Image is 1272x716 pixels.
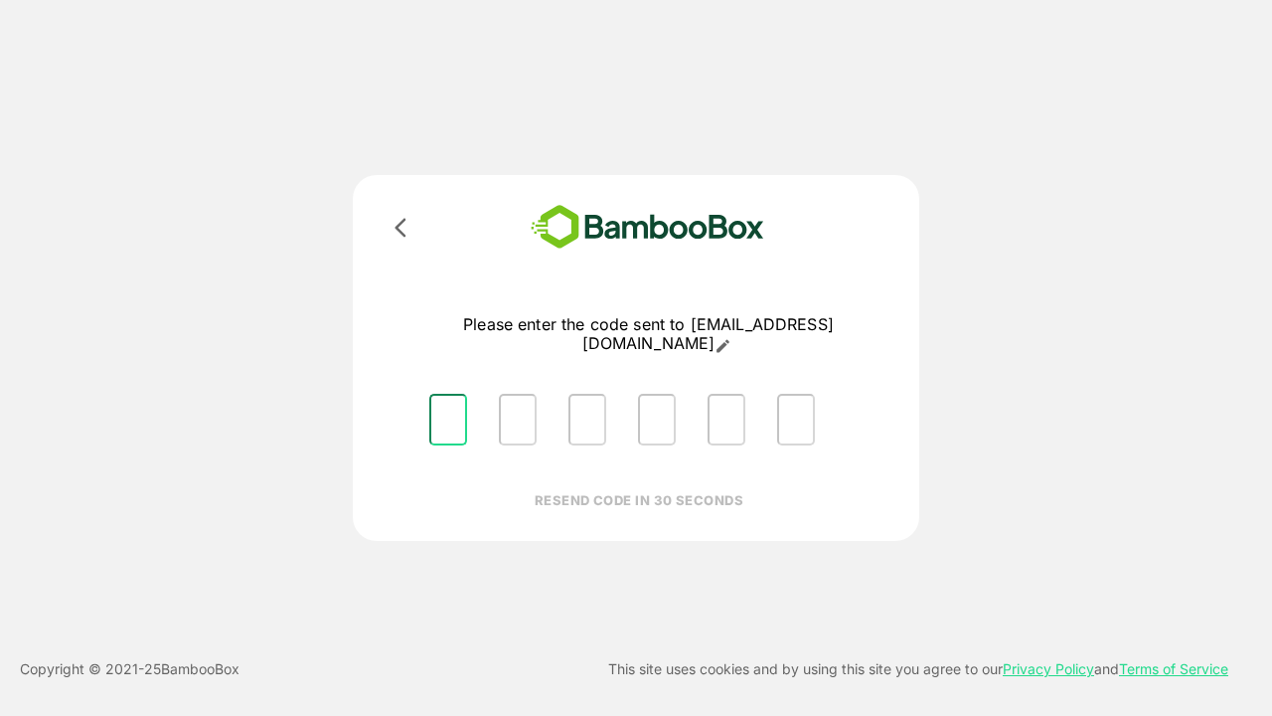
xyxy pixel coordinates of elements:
input: Please enter OTP character 4 [638,394,676,446]
input: Please enter OTP character 2 [499,394,537,446]
p: Please enter the code sent to [EMAIL_ADDRESS][DOMAIN_NAME] [413,315,883,354]
input: Please enter OTP character 5 [708,394,745,446]
input: Please enter OTP character 6 [777,394,815,446]
input: Please enter OTP character 1 [429,394,467,446]
img: bamboobox [502,199,793,256]
a: Privacy Policy [1003,660,1094,677]
p: This site uses cookies and by using this site you agree to our and [608,657,1228,681]
a: Terms of Service [1119,660,1228,677]
input: Please enter OTP character 3 [568,394,606,446]
p: Copyright © 2021- 25 BambooBox [20,657,239,681]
